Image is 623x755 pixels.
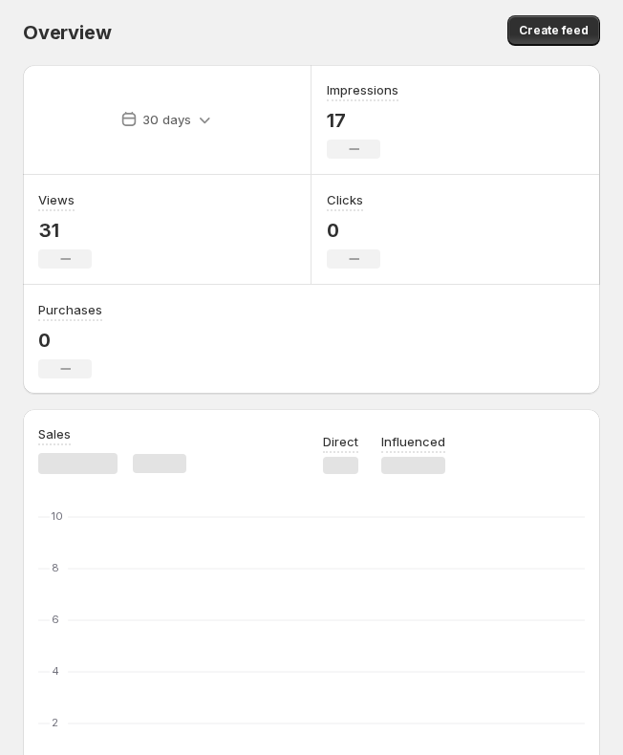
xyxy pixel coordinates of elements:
p: Influenced [381,432,445,451]
p: 0 [327,219,380,242]
h3: Clicks [327,190,363,209]
p: 30 days [142,110,191,129]
p: 17 [327,109,398,132]
p: 0 [38,329,102,352]
text: 10 [52,509,63,523]
h3: Sales [38,424,71,443]
p: 31 [38,219,92,242]
button: Create feed [507,15,600,46]
text: 2 [52,716,58,729]
span: Overview [23,21,111,44]
span: Create feed [519,23,589,38]
h3: Views [38,190,75,209]
text: 4 [52,664,59,678]
p: Direct [323,432,358,451]
text: 8 [52,561,59,574]
h3: Impressions [327,80,398,99]
text: 6 [52,613,59,626]
h3: Purchases [38,300,102,319]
